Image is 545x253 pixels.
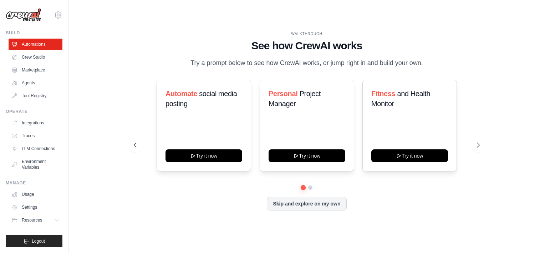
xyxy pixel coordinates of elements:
span: social media posting [165,90,237,108]
span: Personal [269,90,297,98]
a: Automations [9,39,62,50]
button: Logout [6,235,62,247]
span: Project Manager [269,90,321,108]
a: Usage [9,189,62,200]
a: Traces [9,130,62,142]
h1: See how CrewAI works [134,39,480,52]
a: Tool Registry [9,90,62,101]
a: Integrations [9,117,62,129]
button: Try it now [165,149,242,162]
a: Settings [9,202,62,213]
div: WALKTHROUGH [134,31,480,36]
a: Marketplace [9,64,62,76]
a: Crew Studio [9,51,62,63]
button: Try it now [371,149,448,162]
span: Logout [32,238,45,244]
button: Try it now [269,149,345,162]
img: Logo [6,8,41,22]
div: Build [6,30,62,36]
div: Manage [6,180,62,186]
span: Resources [22,217,42,223]
span: Fitness [371,90,395,98]
span: Automate [165,90,197,98]
a: Environment Variables [9,156,62,173]
span: and Health Monitor [371,90,430,108]
div: Operate [6,109,62,114]
a: Agents [9,77,62,89]
button: Resources [9,214,62,226]
a: LLM Connections [9,143,62,154]
button: Skip and explore on my own [267,197,346,210]
p: Try a prompt below to see how CrewAI works, or jump right in and build your own. [187,58,427,68]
